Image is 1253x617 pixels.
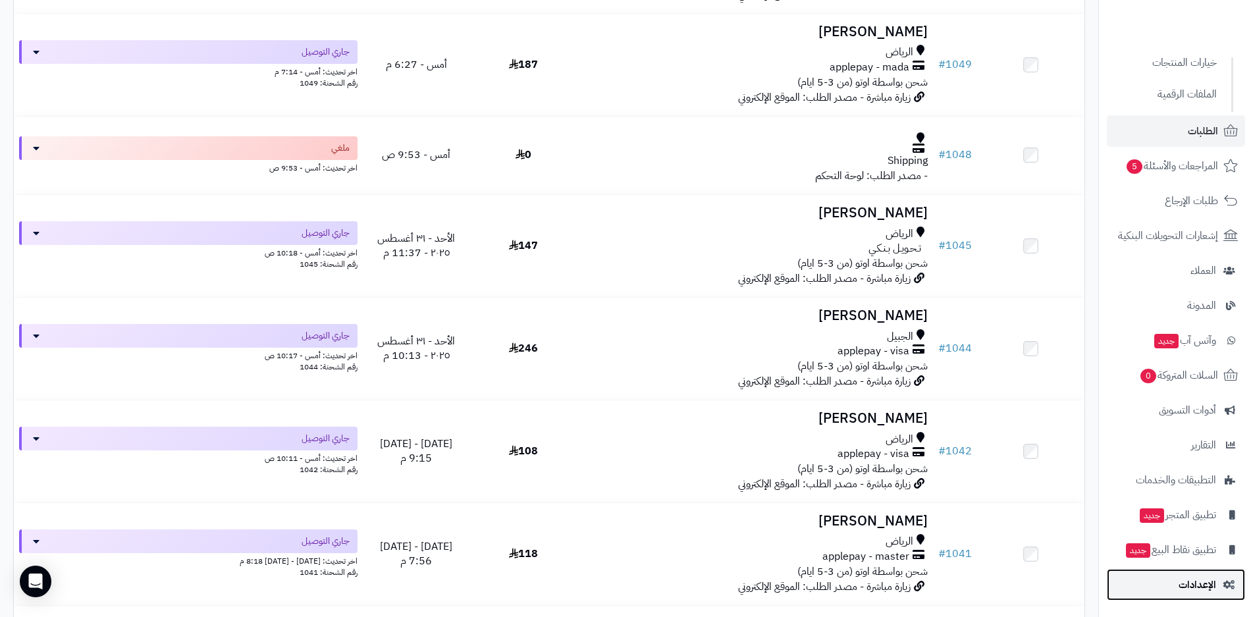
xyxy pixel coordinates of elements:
[822,549,909,564] span: applepay - master
[1125,541,1216,559] span: تطبيق نقاط البيع
[886,534,913,549] span: الرياض
[1107,185,1245,217] a: طلبات الإرجاع
[938,443,946,459] span: #
[582,205,928,221] h3: [PERSON_NAME]
[1107,534,1245,566] a: تطبيق نقاط البيعجديد
[1107,115,1245,147] a: الطلبات
[1107,394,1245,426] a: أدوات التسويق
[19,160,358,174] div: اخر تحديث: أمس - 9:53 ص
[1179,576,1216,594] span: الإعدادات
[509,238,538,254] span: 147
[331,142,350,155] span: ملغي
[1191,436,1216,454] span: التقارير
[377,230,455,261] span: الأحد - ٣١ أغسطس ٢٠٢٥ - 11:37 م
[300,77,358,89] span: رقم الشحنة: 1049
[938,340,972,356] a: #1044
[1138,506,1216,524] span: تطبيق المتجر
[1125,157,1218,175] span: المراجعات والأسئلة
[938,57,946,72] span: #
[1154,334,1179,348] span: جديد
[1107,325,1245,356] a: وآتس آبجديد
[797,358,928,374] span: شحن بواسطة اوتو (من 3-5 ايام)
[582,24,928,40] h3: [PERSON_NAME]
[797,74,928,90] span: شحن بواسطة اوتو (من 3-5 ايام)
[886,45,913,60] span: الرياض
[19,245,358,259] div: اخر تحديث: أمس - 10:18 ص
[1159,401,1216,419] span: أدوات التسويق
[302,329,350,342] span: جاري التوصيل
[886,227,913,242] span: الرياض
[1139,366,1218,385] span: السلات المتروكة
[1107,464,1245,496] a: التطبيقات والخدمات
[509,546,538,562] span: 118
[380,539,452,570] span: [DATE] - [DATE] 7:56 م
[302,432,350,445] span: جاري التوصيل
[887,329,913,344] span: الجبيل
[582,514,928,529] h3: [PERSON_NAME]
[380,436,452,467] span: [DATE] - [DATE] 9:15 م
[738,476,911,492] span: زيارة مباشرة - مصدر الطلب: الموقع الإلكتروني
[1107,499,1245,531] a: تطبيق المتجرجديد
[1118,227,1218,245] span: إشعارات التحويلات البنكية
[19,450,358,464] div: اخر تحديث: أمس - 10:11 ص
[382,147,450,163] span: أمس - 9:53 ص
[1136,471,1216,489] span: التطبيقات والخدمات
[1153,331,1216,350] span: وآتس آب
[868,241,921,256] span: تـحـويـل بـنـكـي
[19,348,358,362] div: اخر تحديث: أمس - 10:17 ص
[938,340,946,356] span: #
[1190,261,1216,280] span: العملاء
[738,90,911,105] span: زيارة مباشرة - مصدر الطلب: الموقع الإلكتروني
[302,227,350,240] span: جاري التوصيل
[577,117,933,194] td: - مصدر الطلب: لوحة التحكم
[19,64,358,78] div: اخر تحديث: أمس - 7:14 م
[386,57,447,72] span: أمس - 6:27 م
[1187,296,1216,315] span: المدونة
[509,57,538,72] span: 187
[938,238,946,254] span: #
[377,333,455,364] span: الأحد - ٣١ أغسطس ٢٠٢٥ - 10:13 م
[582,411,928,426] h3: [PERSON_NAME]
[1107,429,1245,461] a: التقارير
[1127,159,1142,174] span: 5
[300,566,358,578] span: رقم الشحنة: 1041
[1107,255,1245,286] a: العملاء
[886,432,913,447] span: الرياض
[1188,122,1218,140] span: الطلبات
[20,566,51,597] div: Open Intercom Messenger
[830,60,909,75] span: applepay - mada
[582,308,928,323] h3: [PERSON_NAME]
[838,344,909,359] span: applepay - visa
[838,446,909,462] span: applepay - visa
[1126,543,1150,558] span: جديد
[1107,80,1223,109] a: الملفات الرقمية
[1107,150,1245,182] a: المراجعات والأسئلة5
[300,361,358,373] span: رقم الشحنة: 1044
[302,45,350,59] span: جاري التوصيل
[1107,220,1245,252] a: إشعارات التحويلات البنكية
[19,553,358,567] div: اخر تحديث: [DATE] - [DATE] 8:18 م
[1165,192,1218,210] span: طلبات الإرجاع
[938,546,972,562] a: #1041
[938,546,946,562] span: #
[938,238,972,254] a: #1045
[738,373,911,389] span: زيارة مباشرة - مصدر الطلب: الموقع الإلكتروني
[938,57,972,72] a: #1049
[300,258,358,270] span: رقم الشحنة: 1045
[516,147,531,163] span: 0
[1107,569,1245,601] a: الإعدادات
[938,443,972,459] a: #1042
[509,340,538,356] span: 246
[509,443,538,459] span: 108
[797,461,928,477] span: شحن بواسطة اوتو (من 3-5 ايام)
[1140,508,1164,523] span: جديد
[302,535,350,548] span: جاري التوصيل
[938,147,946,163] span: #
[797,255,928,271] span: شحن بواسطة اوتو (من 3-5 ايام)
[738,579,911,595] span: زيارة مباشرة - مصدر الطلب: الموقع الإلكتروني
[1140,369,1156,383] span: 0
[1107,290,1245,321] a: المدونة
[300,464,358,475] span: رقم الشحنة: 1042
[738,271,911,286] span: زيارة مباشرة - مصدر الطلب: الموقع الإلكتروني
[1107,360,1245,391] a: السلات المتروكة0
